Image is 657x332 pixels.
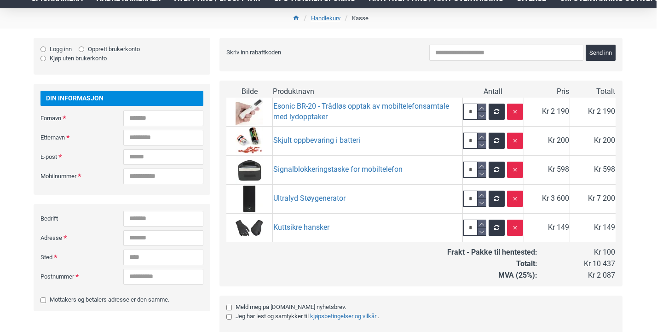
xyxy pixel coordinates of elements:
label: Opprett brukerkonto [79,45,140,54]
div: Din informasjon [40,91,203,106]
label: Skriv inn rabattkoden [226,45,341,59]
td: Kr 7 200 [570,185,616,214]
b: Kjøpsbetingelser og vilkår [310,313,376,320]
img: Ultralyd Støygenerator [236,185,263,213]
td: Totalt [570,86,616,98]
a: Skjult oppbevaring i batteri [273,135,360,146]
span: Send inn [589,50,612,56]
td: Kr 598 [524,156,570,185]
img: Esonic BR-20 - Trådløs opptak av mobiltelefonsamtale med lydopptaker [236,98,263,126]
td: Kr 3 600 [524,185,570,214]
td: Pris [524,86,570,98]
td: Kr 2 190 [524,98,570,127]
img: Kuttsikre hansker [236,214,263,242]
input: Jeg har lest og samtykker tilKjøpsbetingelser og vilkår. [226,314,232,320]
label: Adresse [40,230,123,245]
a: Signalblokkeringstaske for mobiltelefon [273,164,403,175]
label: Jeg har lest og samtykker til . [226,312,609,321]
input: Logg inn [40,47,46,52]
label: Etternavn [40,130,123,145]
td: Kr 100 [538,247,616,258]
a: Esonic BR-20 - Trådløs opptak av mobiltelefonsamtale med lydopptaker [273,101,462,122]
button: Send inn [586,45,616,61]
td: Produktnavn [272,86,462,98]
img: Skjult oppbevaring i batteri [236,127,263,155]
td: Kr 149 [570,214,616,242]
td: Kr 149 [524,214,570,242]
input: Kjøp uten brukerkonto [40,56,46,61]
input: Opprett brukerkonto [79,47,84,52]
label: Sted [40,250,123,264]
td: Kr 2 087 [538,270,616,281]
label: Mottakers og betalers adresse er den samme. [40,295,169,304]
td: Kr 200 [524,127,570,156]
label: Meld meg på [DOMAIN_NAME] nyhetsbrev. [226,303,609,312]
img: Signalblokkeringstaske for mobiltelefon [236,156,263,184]
strong: MVA (25%): [498,271,537,280]
td: Antall [462,86,524,98]
strong: Totalt: [516,259,537,268]
label: Logg inn [40,45,72,54]
td: Kr 10 437 [538,258,616,270]
label: Kjøp uten brukerkonto [40,54,107,63]
td: Bilde [226,86,272,98]
td: Kr 200 [570,127,616,156]
td: Kr 2 190 [570,98,616,127]
a: Kjøpsbetingelser og vilkår [309,312,378,321]
label: Mobilnummer [40,169,123,183]
label: E-post [40,149,123,164]
label: Fornavn [40,111,123,125]
input: Mottakers og betalers adresse er den samme. [40,297,46,303]
strong: Frakt - Pakke til hentested: [447,248,537,256]
input: Meld meg på [DOMAIN_NAME] nyhetsbrev. [226,305,232,310]
a: Handlekurv [311,14,340,23]
td: Kr 598 [570,156,616,185]
a: Kuttsikre hansker [273,222,329,233]
label: Bedrift [40,211,123,226]
a: Ultralyd Støygenerator [273,193,346,204]
label: Postnummer [40,269,123,284]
